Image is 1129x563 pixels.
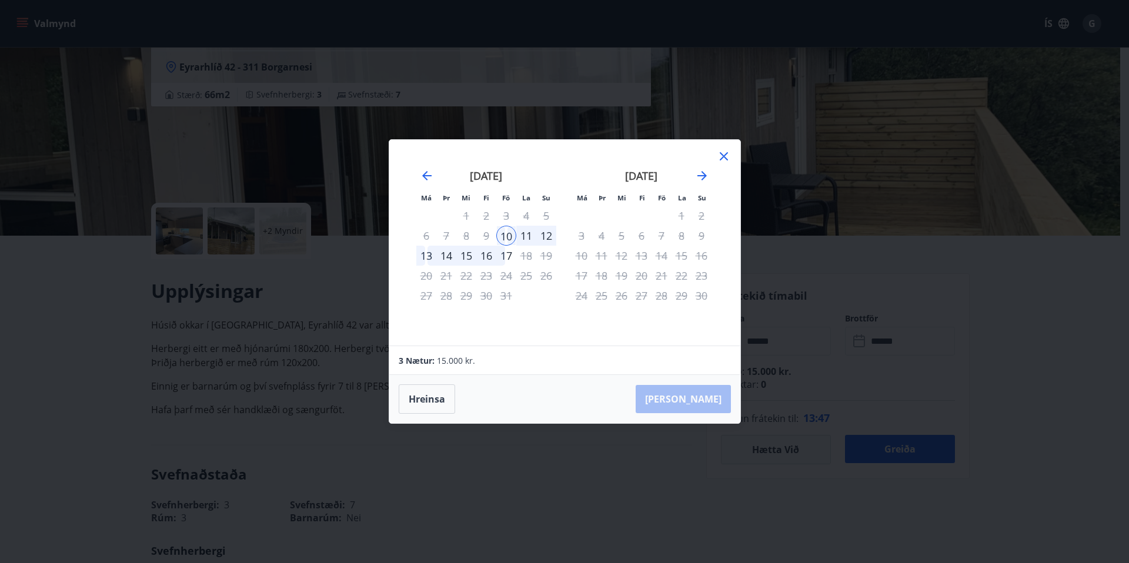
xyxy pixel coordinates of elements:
[692,206,712,226] td: Not available. sunnudagur, 2. nóvember 2025
[496,226,516,246] div: 10
[420,169,434,183] div: Move backward to switch to the previous month.
[652,246,672,266] td: Not available. föstudagur, 14. nóvember 2025
[612,266,632,286] td: Not available. miðvikudagur, 19. nóvember 2025
[416,246,436,266] td: Choose mánudagur, 13. október 2025 as your check-out date. It’s available.
[652,226,672,246] div: Aðeins útritun í boði
[592,246,612,266] td: Not available. þriðjudagur, 11. nóvember 2025
[632,246,652,266] td: Not available. fimmtudagur, 13. nóvember 2025
[625,169,657,183] strong: [DATE]
[592,226,612,246] td: Not available. þriðjudagur, 4. nóvember 2025
[678,193,686,202] small: La
[577,193,587,202] small: Má
[456,246,476,266] div: 15
[692,246,712,266] td: Not available. sunnudagur, 16. nóvember 2025
[536,226,556,246] div: 12
[421,193,432,202] small: Má
[456,206,476,226] td: Not available. miðvikudagur, 1. október 2025
[436,246,456,266] td: Choose þriðjudagur, 14. október 2025 as your check-out date. It’s available.
[476,266,496,286] td: Not available. fimmtudagur, 23. október 2025
[652,266,672,286] td: Not available. föstudagur, 21. nóvember 2025
[672,286,692,306] td: Not available. laugardagur, 29. nóvember 2025
[476,206,496,226] td: Not available. fimmtudagur, 2. október 2025
[476,246,496,266] div: 16
[542,193,550,202] small: Su
[572,286,592,306] td: Not available. mánudagur, 24. nóvember 2025
[692,286,712,306] td: Not available. sunnudagur, 30. nóvember 2025
[522,193,530,202] small: La
[462,193,470,202] small: Mi
[436,246,456,266] div: 14
[399,384,455,414] button: Hreinsa
[470,169,502,183] strong: [DATE]
[456,266,476,286] td: Not available. miðvikudagur, 22. október 2025
[592,266,612,286] td: Not available. þriðjudagur, 18. nóvember 2025
[496,286,516,306] td: Not available. föstudagur, 31. október 2025
[483,193,489,202] small: Fi
[652,286,672,306] td: Not available. föstudagur, 28. nóvember 2025
[496,266,516,286] td: Not available. föstudagur, 24. október 2025
[516,226,536,246] td: Choose laugardagur, 11. október 2025 as your check-out date. It’s available.
[536,206,556,226] td: Not available. sunnudagur, 5. október 2025
[496,226,516,246] td: Selected as start date. föstudagur, 10. október 2025
[599,193,606,202] small: Þr
[476,246,496,266] td: Choose fimmtudagur, 16. október 2025 as your check-out date. It’s available.
[698,193,706,202] small: Su
[612,286,632,306] td: Not available. miðvikudagur, 26. nóvember 2025
[632,226,652,246] td: Not available. fimmtudagur, 6. nóvember 2025
[437,355,475,366] span: 15.000 kr.
[672,246,692,266] td: Not available. laugardagur, 15. nóvember 2025
[416,246,436,266] div: 13
[516,246,536,266] td: Not available. laugardagur, 18. október 2025
[658,193,666,202] small: Fö
[476,226,496,246] td: Not available. fimmtudagur, 9. október 2025
[416,286,436,306] td: Not available. mánudagur, 27. október 2025
[443,193,450,202] small: Þr
[456,286,476,306] td: Not available. miðvikudagur, 29. október 2025
[516,206,536,226] td: Not available. laugardagur, 4. október 2025
[672,266,692,286] td: Not available. laugardagur, 22. nóvember 2025
[672,226,692,246] td: Not available. laugardagur, 8. nóvember 2025
[672,206,692,226] td: Not available. laugardagur, 1. nóvember 2025
[496,246,516,266] div: Aðeins útritun í boði
[639,193,645,202] small: Fi
[612,246,632,266] td: Not available. miðvikudagur, 12. nóvember 2025
[617,193,626,202] small: Mi
[403,154,726,331] div: Calendar
[692,266,712,286] td: Not available. sunnudagur, 23. nóvember 2025
[592,286,612,306] td: Not available. þriðjudagur, 25. nóvember 2025
[536,246,556,266] td: Not available. sunnudagur, 19. október 2025
[436,266,456,286] td: Not available. þriðjudagur, 21. október 2025
[456,226,476,246] td: Not available. miðvikudagur, 8. október 2025
[516,226,536,246] div: 11
[632,286,652,306] td: Not available. fimmtudagur, 27. nóvember 2025
[436,286,456,306] td: Not available. þriðjudagur, 28. október 2025
[496,206,516,226] td: Not available. föstudagur, 3. október 2025
[436,226,456,246] td: Not available. þriðjudagur, 7. október 2025
[695,169,709,183] div: Move forward to switch to the next month.
[502,193,510,202] small: Fö
[692,226,712,246] td: Not available. sunnudagur, 9. nóvember 2025
[476,286,496,306] td: Not available. fimmtudagur, 30. október 2025
[416,266,436,286] td: Not available. mánudagur, 20. október 2025
[416,226,436,246] td: Not available. mánudagur, 6. október 2025
[572,246,592,266] td: Not available. mánudagur, 10. nóvember 2025
[536,226,556,246] td: Choose sunnudagur, 12. október 2025 as your check-out date. It’s available.
[516,266,536,286] td: Not available. laugardagur, 25. október 2025
[536,266,556,286] td: Not available. sunnudagur, 26. október 2025
[572,266,592,286] td: Not available. mánudagur, 17. nóvember 2025
[612,226,632,246] td: Not available. miðvikudagur, 5. nóvember 2025
[572,226,592,246] td: Not available. mánudagur, 3. nóvember 2025
[632,266,652,286] td: Not available. fimmtudagur, 20. nóvember 2025
[456,246,476,266] td: Choose miðvikudagur, 15. október 2025 as your check-out date. It’s available.
[399,355,435,366] span: 3 Nætur:
[496,246,516,266] td: Choose föstudagur, 17. október 2025 as your check-out date. It’s available.
[652,226,672,246] td: Not available. föstudagur, 7. nóvember 2025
